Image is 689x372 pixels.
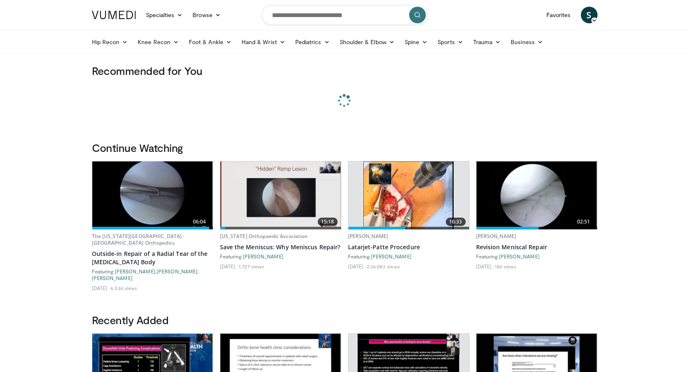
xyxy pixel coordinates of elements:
[220,161,341,229] img: a565919f-b06b-4d21-8dd7-0268b0558b35.620x360_q85_upscale.jpg
[432,34,468,50] a: Sports
[348,253,469,260] div: Featuring:
[92,268,213,281] div: Featuring: , ,
[111,285,137,291] li: 6,536 views
[290,34,335,50] a: Pediatrics
[92,161,213,229] img: 5c50dd53-e53b-454a-87a4-92858b63ad6f.620x360_q85_upscale.jpg
[348,243,469,251] a: Latarjet-Patte Procedure
[92,285,110,291] li: [DATE]
[87,34,133,50] a: Hip Recon
[574,218,594,226] span: 02:51
[92,313,598,327] h3: Recently Added
[157,268,198,274] a: [PERSON_NAME]
[184,34,237,50] a: Foot & Ankle
[371,253,412,259] a: [PERSON_NAME]
[318,218,338,226] span: 15:18
[220,161,341,229] a: 15:18
[335,34,400,50] a: Shoulder & Elbow
[188,7,226,23] a: Browse
[190,218,210,226] span: 06:04
[400,34,432,50] a: Spine
[499,253,540,259] a: [PERSON_NAME]
[92,64,598,77] h3: Recommended for You
[92,233,185,246] a: The [US_STATE][GEOGRAPHIC_DATA] - [GEOGRAPHIC_DATA] Orthopedics
[476,233,516,240] a: [PERSON_NAME]
[141,7,188,23] a: Specialties
[220,263,238,270] li: [DATE]
[477,161,597,229] a: 02:51
[92,11,136,19] img: VuMedi Logo
[92,161,213,229] a: 06:04
[220,243,341,251] a: Save the Meniscus: Why Meniscus Repair?
[506,34,548,50] a: Business
[541,7,576,23] a: Favorites
[220,253,341,260] div: Featuring:
[243,253,284,259] a: [PERSON_NAME]
[237,34,290,50] a: Hand & Wrist
[476,243,598,251] a: Revision Meniscal Repair
[348,233,388,240] a: [PERSON_NAME]
[363,161,454,229] img: 617583_3.png.620x360_q85_upscale.jpg
[133,34,184,50] a: Knee Recon
[367,263,400,270] li: 236,083 views
[348,263,366,270] li: [DATE]
[262,5,428,25] input: Search topics, interventions
[477,161,597,229] img: 82c583d2-043e-42e5-b4cb-b6e0f12e30fe.620x360_q85_upscale.jpg
[581,7,598,23] a: S
[92,141,598,154] h3: Continue Watching
[495,263,516,270] li: 186 views
[92,275,133,281] a: [PERSON_NAME]
[476,263,494,270] li: [DATE]
[92,250,213,266] a: Outside-in Repair of a Radial Tear of the [MEDICAL_DATA] Body
[468,34,506,50] a: Trauma
[476,253,598,260] div: Featuring:
[239,263,264,270] li: 1,727 views
[220,233,308,240] a: [US_STATE] Orthopaedic Association
[115,268,156,274] a: [PERSON_NAME]
[348,161,469,229] a: 16:33
[446,218,466,226] span: 16:33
